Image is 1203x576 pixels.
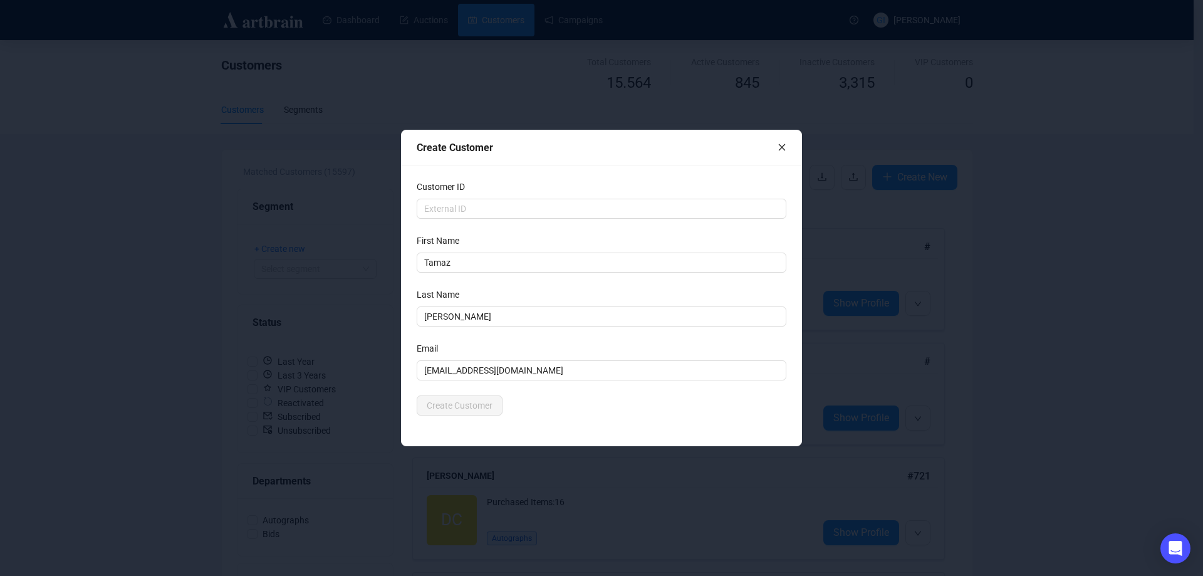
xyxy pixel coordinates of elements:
div: Open Intercom Messenger [1160,533,1190,563]
label: First Name [417,234,467,248]
button: Create Customer [417,395,503,416]
label: Customer ID [417,180,473,194]
input: First Name [417,253,786,273]
input: Last Name [417,306,786,327]
label: Last Name [417,288,467,301]
div: Create Customer [417,140,778,155]
label: Email [417,342,446,355]
input: Email Address [417,360,786,380]
input: External ID [417,199,786,219]
span: close [778,143,786,152]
